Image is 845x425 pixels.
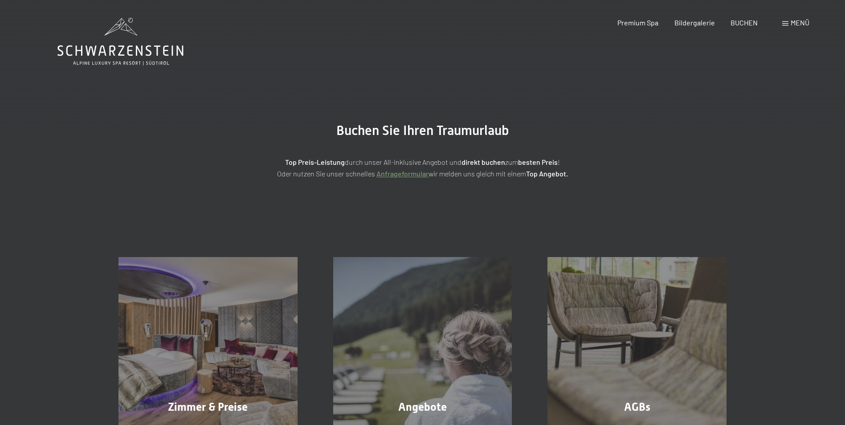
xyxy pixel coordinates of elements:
a: Premium Spa [617,18,658,27]
span: Zimmer & Preise [168,400,248,413]
strong: direkt buchen [461,158,505,166]
strong: Top Angebot. [526,169,568,178]
p: durch unser All-inklusive Angebot und zum ! Oder nutzen Sie unser schnelles wir melden uns gleich... [200,156,645,179]
span: AGBs [624,400,650,413]
strong: Top Preis-Leistung [285,158,345,166]
span: Buchen Sie Ihren Traumurlaub [336,123,509,138]
a: Bildergalerie [674,18,715,27]
strong: besten Preis [518,158,558,166]
span: Angebote [398,400,447,413]
span: Menü [791,18,809,27]
a: Anfrageformular [376,169,429,178]
a: BUCHEN [731,18,758,27]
